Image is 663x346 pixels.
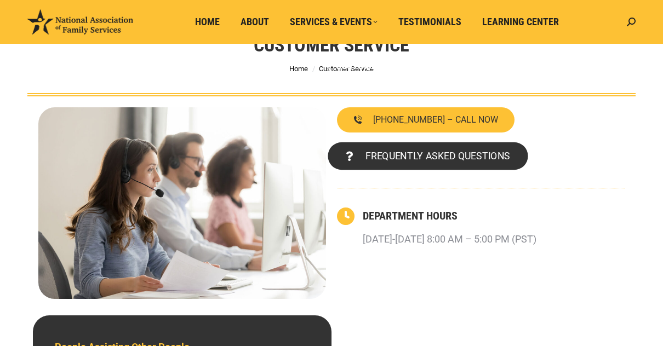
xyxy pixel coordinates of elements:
span: Home [195,16,220,28]
span: Learning Center [482,16,559,28]
a: FREQUENTLY ASKED QUESTIONS [328,142,528,170]
a: Testimonials [391,11,469,32]
span: Services & Events [290,16,378,28]
p: [DATE]-[DATE] 8:00 AM – 5:00 PM (PST) [363,229,536,249]
img: Contact National Association of Family Services [38,107,326,299]
a: Home [289,65,308,73]
a: Learning Center [475,11,567,32]
a: DEPARTMENT HOURS [363,209,458,222]
a: [PHONE_NUMBER] – CALL NOW [337,107,515,132]
span: Testimonials [398,16,461,28]
a: About [233,11,277,32]
h1: Customer Service [254,33,409,57]
span: About [241,16,269,28]
span: [PHONE_NUMBER] – CALL NOW [373,116,498,124]
span: FREQUENTLY ASKED QUESTIONS [365,151,510,161]
span: Customer Service [336,60,419,72]
a: Home [187,11,227,32]
img: National Association of Family Services [27,9,133,34]
a: Customer Service [328,55,426,76]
